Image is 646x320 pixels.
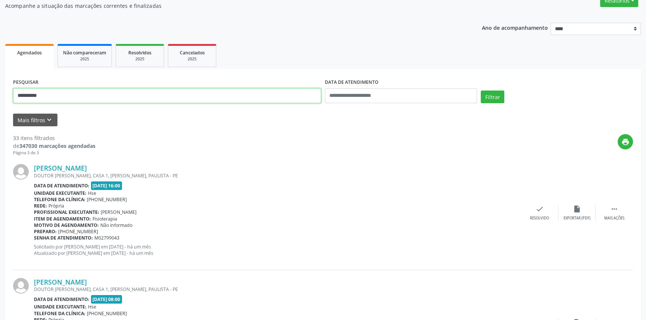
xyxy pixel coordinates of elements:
p: Acompanhe a situação das marcações correntes e finalizadas [5,2,450,10]
b: Telefone da clínica: [34,196,85,203]
span: Resolvidos [128,50,151,56]
div: DOUTOR [PERSON_NAME], CASA 1, [PERSON_NAME], PAULISTA - PE [34,286,521,292]
img: img [13,164,29,180]
div: 2025 [121,56,159,62]
b: Telefone da clínica: [34,310,85,317]
i: check [536,205,544,213]
span: Hse [88,190,96,196]
div: DOUTOR [PERSON_NAME], CASA 1, [PERSON_NAME], PAULISTA - PE [34,172,521,179]
div: Mais ações [604,216,624,221]
i: keyboard_arrow_down [45,116,53,124]
span: [PHONE_NUMBER] [58,228,98,235]
i:  [610,205,618,213]
strong: 347030 marcações agendadas [19,142,95,149]
b: Unidade executante: [34,304,87,310]
div: Exportar (PDF) [564,216,590,221]
label: DATA DE ATENDIMENTO [325,77,379,88]
img: img [13,278,29,294]
a: [PERSON_NAME] [34,164,87,172]
span: [PERSON_NAME] [101,209,137,215]
b: Preparo: [34,228,57,235]
b: Unidade executante: [34,190,87,196]
p: Solicitado por [PERSON_NAME] em [DATE] - há um mês Atualizado por [PERSON_NAME] em [DATE] - há um... [34,244,521,256]
i: insert_drive_file [573,205,581,213]
span: Hse [88,304,96,310]
div: Página 3 de 3 [13,150,95,156]
p: Ano de acompanhamento [482,23,548,32]
b: Data de atendimento: [34,296,90,302]
span: [DATE] 08:00 [91,295,122,304]
span: Agendados [17,50,42,56]
div: 2025 [173,56,211,62]
button: Filtrar [481,91,504,103]
button: print [618,134,633,149]
span: [PHONE_NUMBER] [87,196,127,203]
div: Resolvido [530,216,549,221]
label: PESQUISAR [13,77,38,88]
span: Não compareceram [63,50,106,56]
div: 2025 [63,56,106,62]
span: Fisioterapia [92,216,117,222]
span: [DATE] 16:00 [91,181,122,190]
b: Data de atendimento: [34,183,90,189]
b: Motivo de agendamento: [34,222,99,228]
b: Rede: [34,203,47,209]
span: Não informado [100,222,132,228]
span: Própria [48,203,64,209]
div: 33 itens filtrados [13,134,95,142]
i: print [621,138,630,146]
a: [PERSON_NAME] [34,278,87,286]
span: M02799043 [94,235,119,241]
span: [PHONE_NUMBER] [87,310,127,317]
b: Profissional executante: [34,209,99,215]
b: Item de agendamento: [34,216,91,222]
b: Senha de atendimento: [34,235,93,241]
span: Cancelados [180,50,205,56]
div: de [13,142,95,150]
button: Mais filtroskeyboard_arrow_down [13,114,57,127]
